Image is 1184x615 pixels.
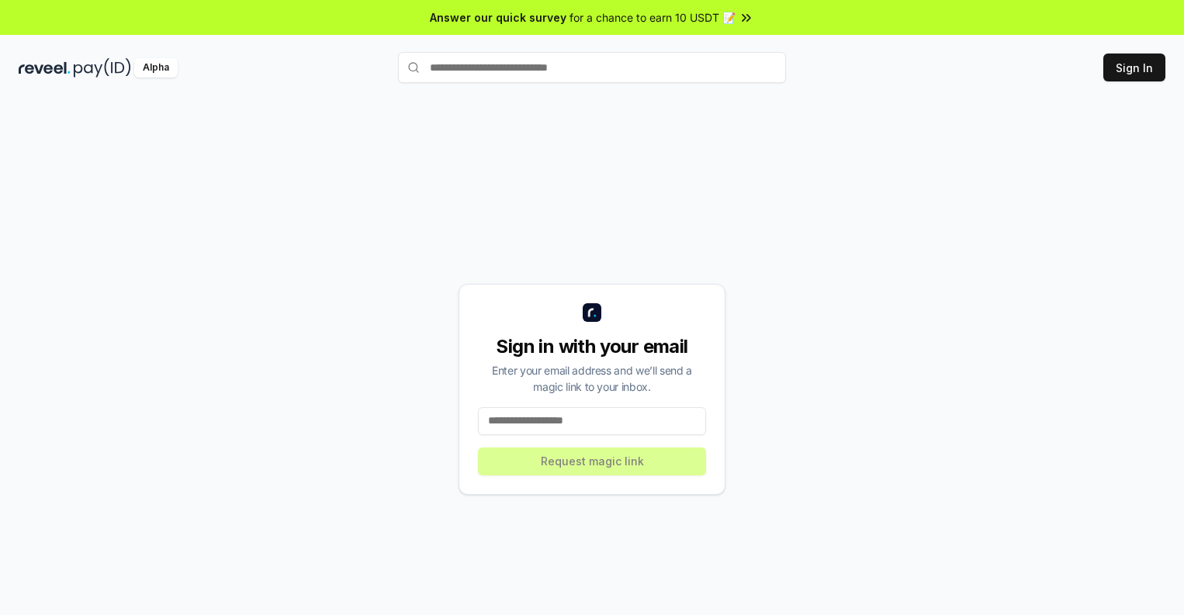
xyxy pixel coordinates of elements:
[478,362,706,395] div: Enter your email address and we’ll send a magic link to your inbox.
[478,334,706,359] div: Sign in with your email
[19,58,71,78] img: reveel_dark
[569,9,736,26] span: for a chance to earn 10 USDT 📝
[74,58,131,78] img: pay_id
[430,9,566,26] span: Answer our quick survey
[583,303,601,322] img: logo_small
[134,58,178,78] div: Alpha
[1103,54,1165,81] button: Sign In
